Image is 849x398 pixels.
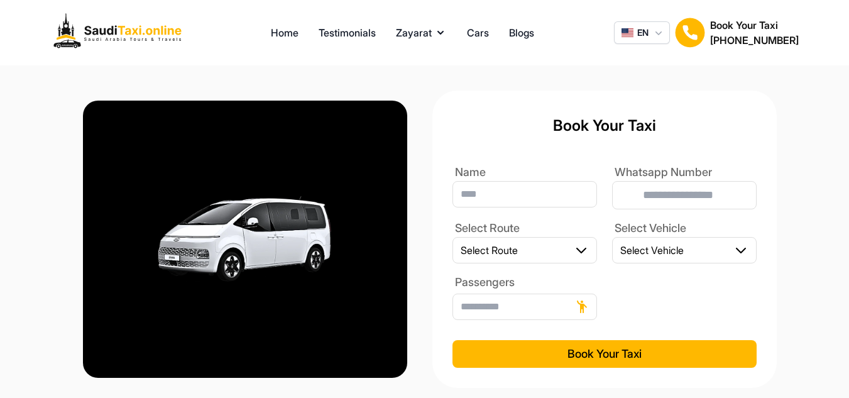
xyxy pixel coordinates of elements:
[143,101,347,378] img: Staria 7 Seater
[452,237,597,263] button: Select Route
[452,111,757,141] h1: Book Your Taxi
[710,18,799,48] div: Book Your Taxi
[637,26,649,39] span: EN
[614,21,670,44] button: EN
[452,221,520,237] label: Select Route
[467,25,489,40] a: Cars
[452,340,757,368] button: Book Your Taxi
[50,10,191,55] img: Logo
[710,18,799,33] h1: Book Your Taxi
[509,25,534,40] a: Blogs
[612,221,686,237] label: Select Vehicle
[396,25,447,40] button: Zayarat
[612,237,757,263] button: Select Vehicle
[319,25,376,40] a: Testimonials
[612,165,712,181] label: Whatsapp Number
[452,274,597,294] label: Passengers
[710,33,799,48] h2: [PHONE_NUMBER]
[452,165,486,181] label: Name
[675,18,705,48] img: Book Your Taxi
[271,25,299,40] a: Home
